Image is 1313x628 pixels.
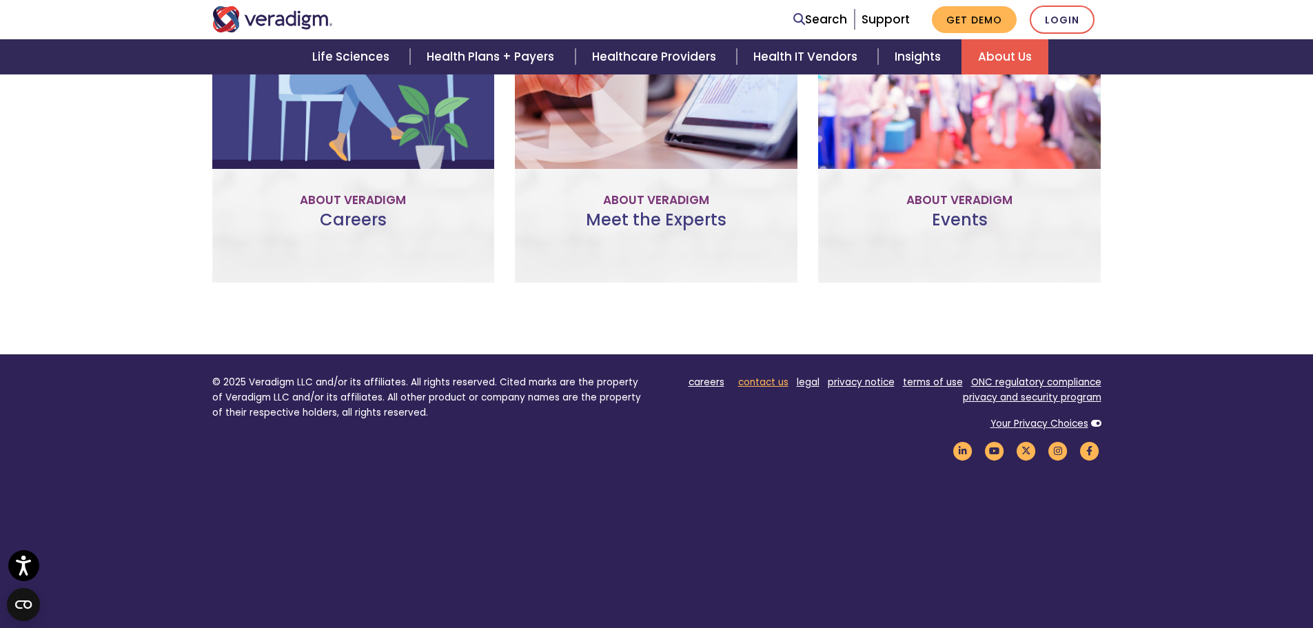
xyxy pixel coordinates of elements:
p: About Veradigm [526,191,786,210]
a: Veradigm Twitter Link [1015,445,1038,458]
a: About Us [961,39,1048,74]
a: Support [862,11,910,28]
a: terms of use [903,376,963,389]
a: contact us [738,376,788,389]
a: Your Privacy Choices [990,417,1088,430]
button: Open CMP widget [7,588,40,621]
a: privacy and security program [963,391,1101,404]
a: Health Plans + Payers [410,39,575,74]
a: Veradigm YouTube Link [983,445,1006,458]
a: careers [689,376,724,389]
a: Life Sciences [296,39,410,74]
a: ONC regulatory compliance [971,376,1101,389]
h3: Meet the Experts [526,210,786,250]
a: Insights [878,39,961,74]
a: Login [1030,6,1095,34]
a: Healthcare Providers [576,39,737,74]
img: Veradigm logo [212,6,333,32]
p: About Veradigm [829,191,1090,210]
a: privacy notice [828,376,895,389]
a: Veradigm Facebook Link [1078,445,1101,458]
a: Search [793,10,847,29]
h3: Events [829,210,1090,250]
a: Get Demo [932,6,1017,33]
a: Veradigm Instagram Link [1046,445,1070,458]
iframe: Drift Chat Widget [1244,559,1296,611]
p: © 2025 Veradigm LLC and/or its affiliates. All rights reserved. Cited marks are the property of V... [212,375,647,420]
a: Veradigm LinkedIn Link [951,445,975,458]
h3: Careers [223,210,484,250]
a: legal [797,376,820,389]
a: Health IT Vendors [737,39,878,74]
p: About Veradigm [223,191,484,210]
